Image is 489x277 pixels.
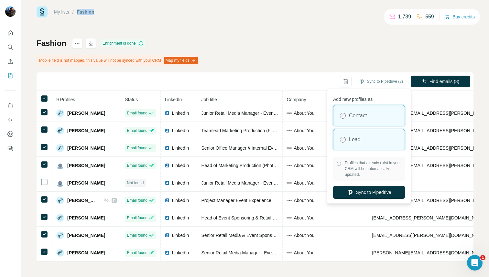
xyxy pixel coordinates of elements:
[72,38,82,48] button: actions
[5,143,16,154] button: Feedback
[67,232,105,239] span: [PERSON_NAME]
[165,250,170,255] img: LinkedIn logo
[425,13,434,21] p: 559
[355,77,407,86] button: Sync to Pipedrive (8)
[372,233,486,238] span: [EMAIL_ADDRESS][PERSON_NAME][DOMAIN_NAME]
[333,186,405,199] button: Sync to Pipedrive
[333,93,405,102] p: Add new profiles as
[201,215,285,220] span: Head of Event Sponsoring & Retail Media
[294,232,314,239] span: About You
[287,163,292,168] img: company-logo
[349,112,367,120] label: Contact
[294,127,314,134] span: About You
[127,145,147,151] span: Email found
[172,250,189,256] span: LinkedIn
[72,9,74,15] li: /
[56,127,64,134] img: Avatar
[37,38,66,48] h1: Fashion
[127,180,144,186] span: Not found
[67,250,105,256] span: [PERSON_NAME]
[56,197,64,204] img: Avatar
[56,249,64,257] img: Avatar
[287,233,292,238] img: company-logo
[172,215,189,221] span: LinkedIn
[201,145,299,151] span: Senior Office Manager // Internal Event Manager
[287,128,292,133] img: company-logo
[172,145,189,151] span: LinkedIn
[172,197,189,204] span: LinkedIn
[5,6,16,17] img: Avatar
[37,6,48,17] img: Surfe Logo
[164,57,198,64] button: Map my fields
[125,97,138,102] span: Status
[56,214,64,222] img: Avatar
[67,215,105,221] span: [PERSON_NAME]
[37,55,199,66] div: Mobile field is not mapped, this value will not be synced with your CRM
[172,110,189,116] span: LinkedIn
[165,233,170,238] img: LinkedIn logo
[56,109,64,117] img: Avatar
[127,215,147,221] span: Email found
[165,128,170,133] img: LinkedIn logo
[165,163,170,168] img: LinkedIn logo
[5,27,16,39] button: Quick start
[287,111,292,116] img: company-logo
[480,255,485,260] span: 1
[5,56,16,67] button: Enrich CSV
[172,232,189,239] span: LinkedIn
[201,128,303,133] span: Teamlead Marketing Production (Film, Foto, Event)
[372,250,486,255] span: [PERSON_NAME][EMAIL_ADDRESS][DOMAIN_NAME]
[287,250,292,255] img: company-logo
[5,100,16,112] button: Use Surfe on LinkedIn
[201,111,303,116] span: Junior Retail Media Manager - Event & Sponsoring
[165,215,170,220] img: LinkedIn logo
[411,76,470,87] button: Find emails (8)
[165,180,170,186] img: LinkedIn logo
[287,215,292,220] img: company-logo
[5,128,16,140] button: Dashboard
[201,198,271,203] span: Project Manager Event Experience
[287,180,292,186] img: company-logo
[201,180,299,186] span: Junior Retail Media Manager - Event Sponsoring
[201,233,301,238] span: Senior Retail Media & Event Sponsoring Manager
[287,198,292,203] img: company-logo
[127,197,147,203] span: Email found
[67,162,105,169] span: [PERSON_NAME]
[429,78,460,85] span: Find emails (8)
[127,110,147,116] span: Email found
[77,9,94,15] div: Fashion
[372,215,486,220] span: [EMAIL_ADDRESS][PERSON_NAME][DOMAIN_NAME]
[67,110,105,116] span: [PERSON_NAME]
[5,70,16,81] button: My lists
[67,180,105,186] span: [PERSON_NAME]
[294,250,314,256] span: About You
[54,9,69,15] a: My lists
[101,39,146,47] div: Enrichment is done
[127,232,147,238] span: Email found
[201,97,217,102] span: Job title
[165,97,182,102] span: LinkedIn
[56,162,64,169] img: Avatar
[467,255,483,271] iframe: Intercom live chat
[56,179,64,187] img: Avatar
[67,145,105,151] span: [PERSON_NAME]
[287,145,292,151] img: company-logo
[56,144,64,152] img: Avatar
[201,250,299,255] span: Senior Retail Media Manager - Event Sponsoring
[172,127,189,134] span: LinkedIn
[445,12,475,21] button: Buy credits
[5,114,16,126] button: Use Surfe API
[172,162,189,169] span: LinkedIn
[165,198,170,203] img: LinkedIn logo
[294,110,314,116] span: About You
[294,215,314,221] span: About You
[165,145,170,151] img: LinkedIn logo
[127,163,147,168] span: Email found
[201,163,300,168] span: Head of Marketing Production (Photo/Film/Event)
[398,13,411,21] p: 1,739
[5,41,16,53] button: Search
[127,128,147,133] span: Email found
[172,180,189,186] span: LinkedIn
[56,97,75,102] span: 9 Profiles
[294,180,314,186] span: About You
